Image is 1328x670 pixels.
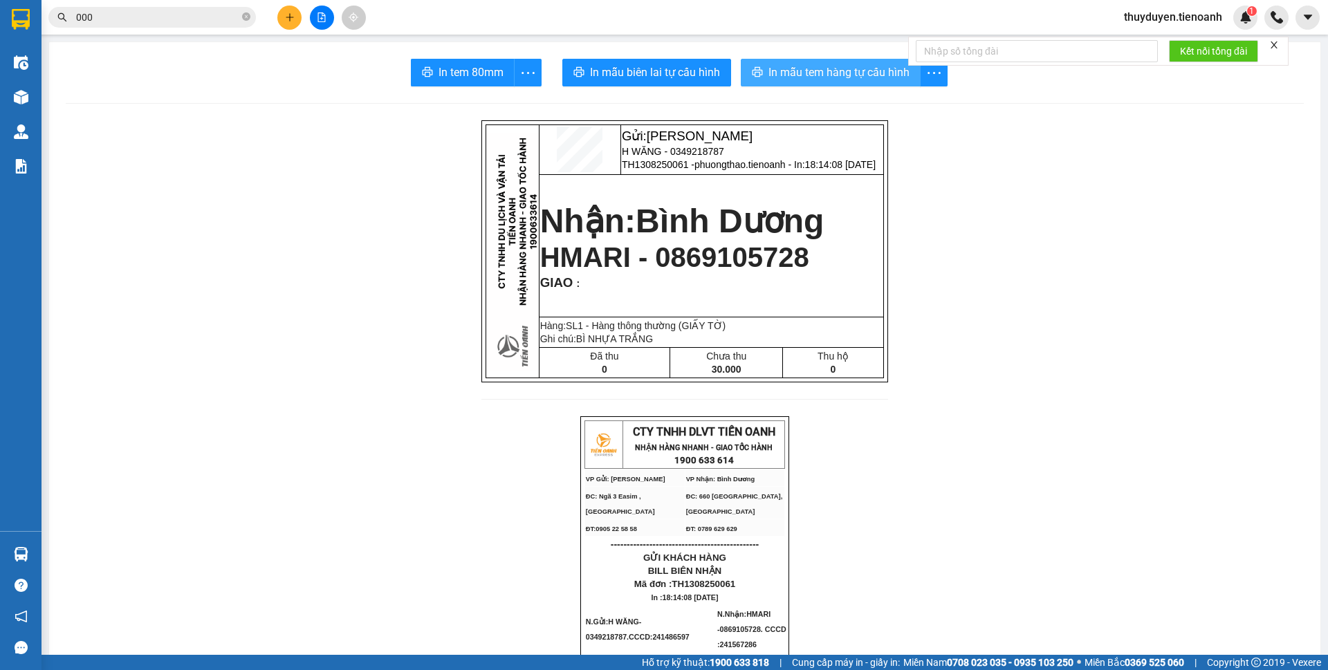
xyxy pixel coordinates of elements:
[1249,6,1254,16] span: 1
[540,242,809,272] span: HMARI - 0869105728
[586,617,690,641] span: N.Gửi:
[921,64,947,82] span: more
[768,64,910,81] span: In mẫu tem hàng tự cấu hình
[1302,11,1314,24] span: caret-down
[1169,40,1258,62] button: Kết nối tổng đài
[14,55,28,70] img: warehouse-icon
[422,66,433,80] span: printer
[14,547,28,561] img: warehouse-icon
[780,655,782,670] span: |
[573,278,580,289] span: :
[242,12,250,21] span: close-circle
[652,633,689,641] span: 241486597
[712,364,741,375] span: 30.000
[310,6,334,30] button: file-add
[642,655,769,670] span: Hỗ trợ kỹ thuật:
[562,59,731,86] button: printerIn mẫu biên lai tự cấu hình
[686,525,737,532] span: ĐT: 0789 629 629
[349,12,358,22] span: aim
[439,64,504,81] span: In tem 80mm
[622,129,753,143] span: Gửi:
[818,351,849,362] span: Thu hộ
[15,641,28,654] span: message
[611,539,759,550] span: ----------------------------------------------
[903,655,1073,670] span: Miền Nam
[629,633,690,641] span: CCCD:
[634,579,736,589] span: Mã đơn :
[6,9,40,44] img: logo
[14,90,28,104] img: warehouse-icon
[540,320,726,331] span: Hàng:SL
[706,351,746,362] span: Chưa thu
[1125,657,1184,668] strong: 0369 525 060
[920,59,948,86] button: more
[573,66,584,80] span: printer
[686,493,783,515] span: ĐC: 660 [GEOGRAPHIC_DATA], [GEOGRAPHIC_DATA]
[514,59,542,86] button: more
[14,159,28,174] img: solution-icon
[57,12,67,22] span: search
[6,53,85,60] span: VP Gửi: [PERSON_NAME]
[608,617,638,626] span: H WĂNG
[674,455,734,465] strong: 1900 633 614
[717,610,786,649] span: HMARI -
[586,476,665,483] span: VP Gửi: [PERSON_NAME]
[317,12,326,22] span: file-add
[633,425,775,438] span: CTY TNHH DLVT TIẾN OANH
[590,351,618,362] span: Đã thu
[540,333,653,344] span: Ghi chú:
[1180,44,1247,59] span: Kết nối tổng đài
[1269,40,1279,50] span: close
[15,610,28,623] span: notification
[717,625,786,649] span: 0869105728. CCCD :
[76,10,239,25] input: Tìm tên, số ĐT hoặc mã đơn
[277,6,302,30] button: plus
[242,11,250,24] span: close-circle
[51,8,194,21] span: CTY TNHH DLVT TIẾN OANH
[105,50,174,64] span: VP Nhận: [GEOGRAPHIC_DATA]
[635,443,773,452] strong: NHẬN HÀNG NHANH - GIAO TỐC HÀNH
[643,552,726,563] span: GỬI KHÁCH HÀNG
[647,129,753,143] span: [PERSON_NAME]
[30,95,178,106] span: ----------------------------------------------
[6,66,75,80] span: ĐC: Ngã 3 Easim ,[GEOGRAPHIC_DATA]
[792,655,900,670] span: Cung cấp máy in - giấy in:
[1295,6,1320,30] button: caret-down
[285,12,295,22] span: plus
[105,83,156,90] span: ĐT: 0935 882 082
[717,610,786,649] span: N.Nhận:
[741,59,921,86] button: printerIn mẫu tem hàng tự cấu hình
[1271,11,1283,24] img: phone-icon
[752,66,763,80] span: printer
[636,203,824,239] span: Bình Dương
[1247,6,1257,16] sup: 1
[1077,660,1081,665] span: ⚪️
[663,593,719,602] span: 18:14:08 [DATE]
[947,657,1073,668] strong: 0708 023 035 - 0935 103 250
[586,427,620,462] img: logo
[342,6,366,30] button: aim
[1239,11,1252,24] img: icon-new-feature
[622,146,724,157] span: H WĂNG - 0349218787
[694,159,876,170] span: phuongthao.tienoanh - In:
[515,64,541,82] span: more
[686,476,755,483] span: VP Nhận: Bình Dương
[1195,655,1197,670] span: |
[1251,658,1261,667] span: copyright
[6,83,57,90] span: ĐT:0905 22 58 58
[15,579,28,592] span: question-circle
[648,566,722,576] span: BILL BIÊN NHẬN
[540,275,573,290] span: GIAO
[14,124,28,139] img: warehouse-icon
[916,40,1158,62] input: Nhập số tổng đài
[93,34,152,44] strong: 1900 633 614
[540,203,824,239] strong: Nhận:
[652,593,719,602] span: In :
[710,657,769,668] strong: 1900 633 818
[586,633,690,641] span: 0349218787.
[411,59,515,86] button: printerIn tem 80mm
[1085,655,1184,670] span: Miền Bắc
[831,364,836,375] span: 0
[578,320,726,331] span: 1 - Hàng thông thường (GIẤY TỜ)
[720,640,757,649] span: 241567286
